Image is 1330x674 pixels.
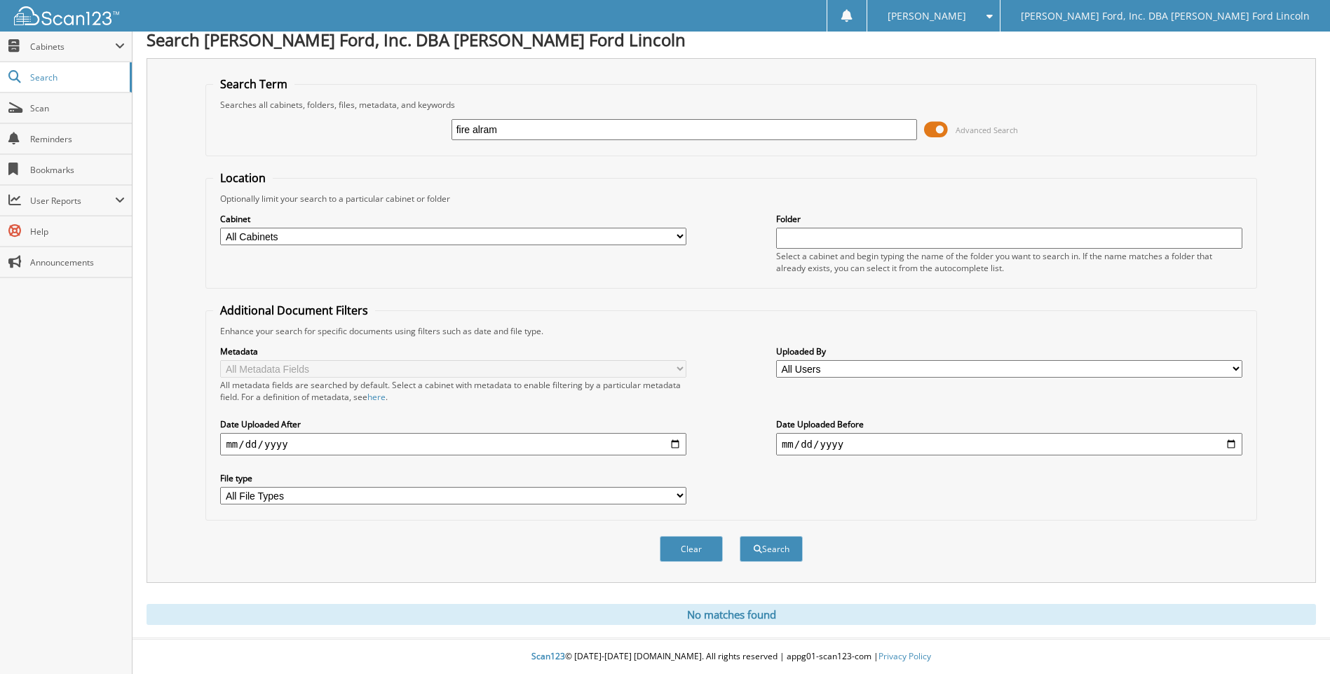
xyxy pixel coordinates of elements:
legend: Additional Document Filters [213,303,375,318]
span: Search [30,71,123,83]
img: scan123-logo-white.svg [14,6,119,25]
input: start [220,433,686,455]
div: Select a cabinet and begin typing the name of the folder you want to search in. If the name match... [776,250,1242,274]
div: No matches found [147,604,1316,625]
span: Bookmarks [30,164,125,176]
div: All metadata fields are searched by default. Select a cabinet with metadata to enable filtering b... [220,379,686,403]
span: Scan123 [531,650,565,662]
div: © [DATE]-[DATE] [DOMAIN_NAME]. All rights reserved | appg01-scan123-com | [133,640,1330,674]
label: File type [220,472,686,484]
button: Search [740,536,803,562]
label: Date Uploaded Before [776,418,1242,430]
label: Metadata [220,345,686,357]
label: Folder [776,213,1242,225]
label: Uploaded By [776,345,1242,357]
input: end [776,433,1242,455]
span: User Reports [30,195,115,207]
span: [PERSON_NAME] Ford, Inc. DBA [PERSON_NAME] Ford Lincoln [1021,12,1310,20]
legend: Search Term [213,76,294,92]
a: Privacy Policy [878,650,931,662]
legend: Location [213,170,273,186]
span: Scan [30,102,125,114]
a: here [367,391,386,403]
button: Clear [660,536,723,562]
span: Reminders [30,133,125,145]
span: Help [30,226,125,238]
span: Advanced Search [956,125,1018,135]
span: Announcements [30,256,125,268]
div: Searches all cabinets, folders, files, metadata, and keywords [213,99,1249,111]
span: Cabinets [30,41,115,53]
h1: Search [PERSON_NAME] Ford, Inc. DBA [PERSON_NAME] Ford Lincoln [147,28,1316,51]
div: Enhance your search for specific documents using filters such as date and file type. [213,325,1249,337]
label: Cabinet [220,213,686,225]
iframe: Chat Widget [1260,607,1330,674]
div: Optionally limit your search to a particular cabinet or folder [213,193,1249,205]
label: Date Uploaded After [220,418,686,430]
span: [PERSON_NAME] [888,12,966,20]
